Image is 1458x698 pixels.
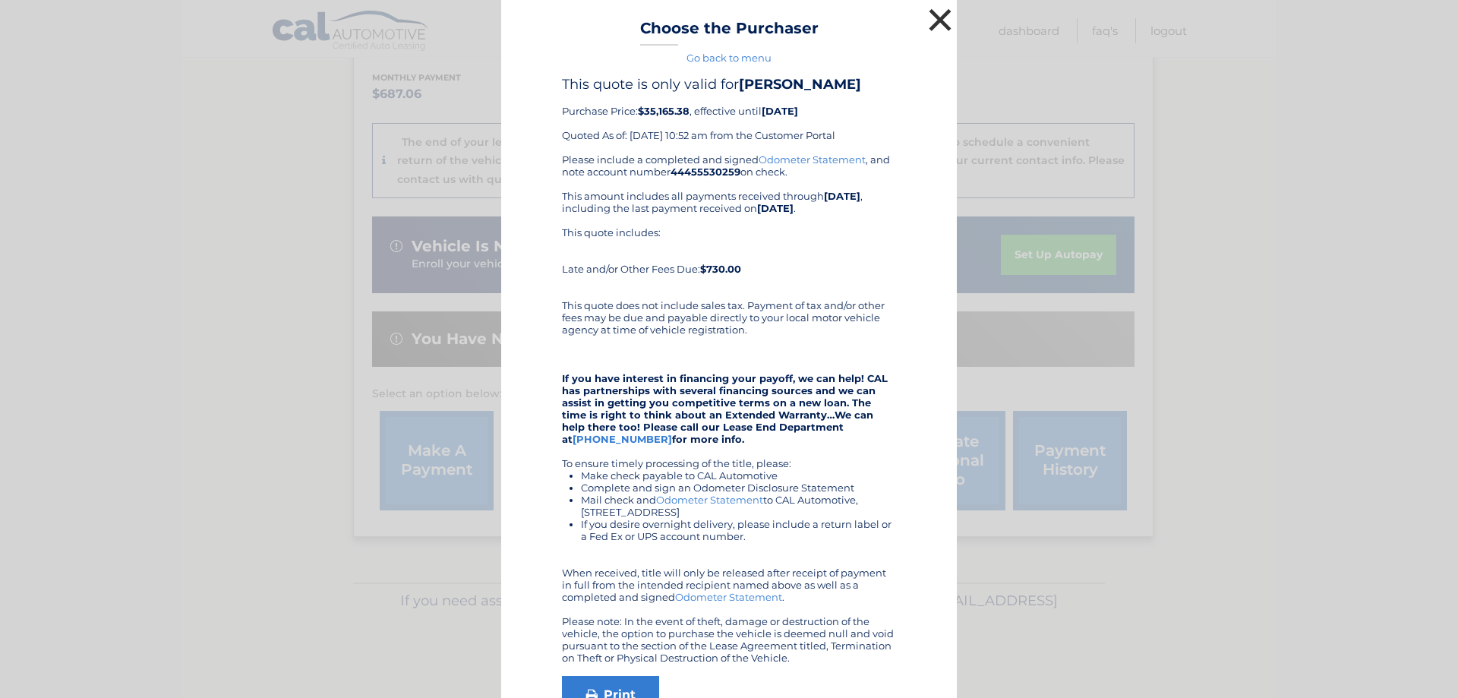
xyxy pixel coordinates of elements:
[762,105,798,117] b: [DATE]
[581,518,896,542] li: If you desire overnight delivery, please include a return label or a Fed Ex or UPS account number.
[573,433,672,445] a: [PHONE_NUMBER]
[686,52,772,64] a: Go back to menu
[675,591,782,603] a: Odometer Statement
[638,105,690,117] b: $35,165.38
[581,482,896,494] li: Complete and sign an Odometer Disclosure Statement
[562,226,896,287] div: This quote includes: Late and/or Other Fees Due:
[824,190,860,202] b: [DATE]
[562,76,896,153] div: Purchase Price: , effective until Quoted As of: [DATE] 10:52 am from the Customer Portal
[562,153,896,664] div: Please include a completed and signed , and note account number on check. This amount includes al...
[739,76,861,93] b: [PERSON_NAME]
[562,372,888,445] strong: If you have interest in financing your payoff, we can help! CAL has partnerships with several fin...
[581,494,896,518] li: Mail check and to CAL Automotive, [STREET_ADDRESS]
[759,153,866,166] a: Odometer Statement
[581,469,896,482] li: Make check payable to CAL Automotive
[656,494,763,506] a: Odometer Statement
[671,166,740,178] b: 44455530259
[757,202,794,214] b: [DATE]
[640,19,819,46] h3: Choose the Purchaser
[562,76,896,93] h4: This quote is only valid for
[925,5,955,35] button: ×
[700,263,741,275] b: $730.00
